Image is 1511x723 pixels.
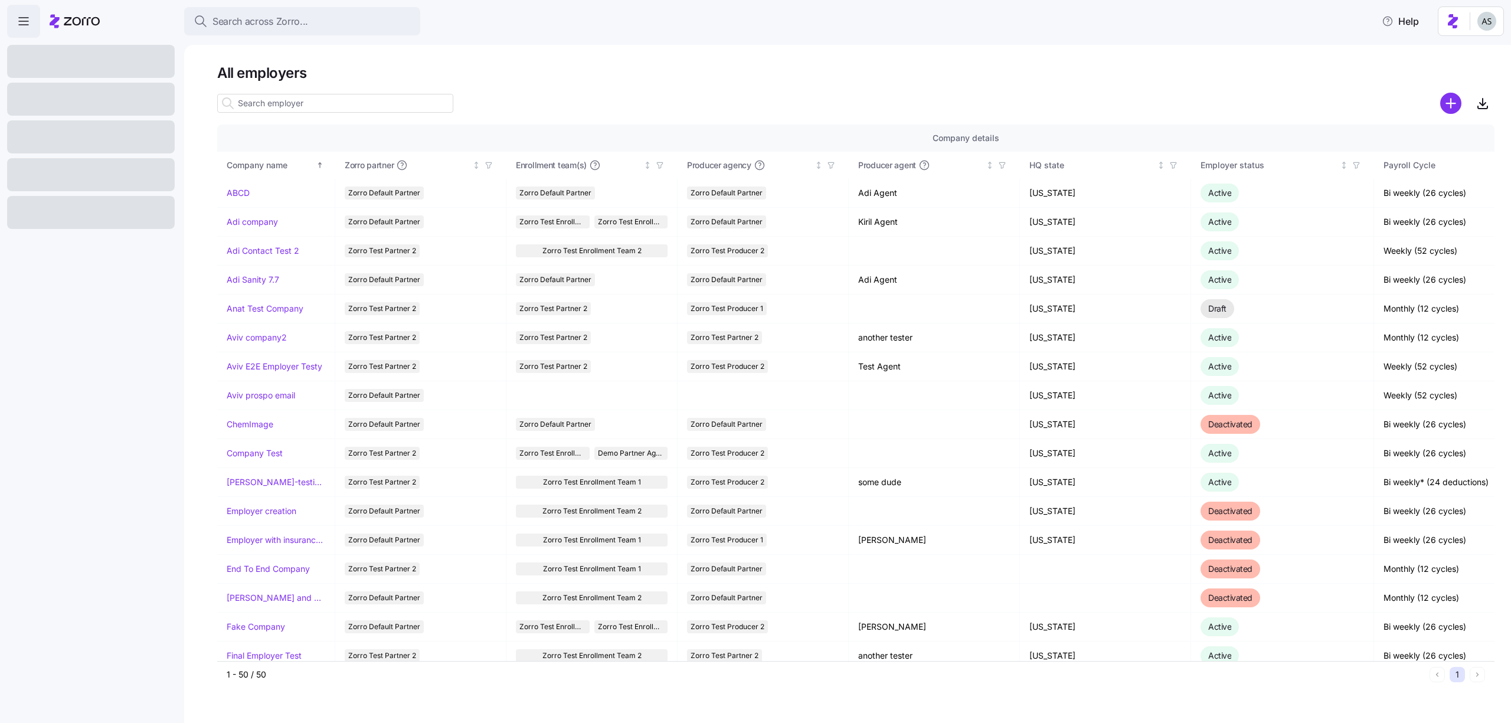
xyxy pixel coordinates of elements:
td: Test Agent [849,352,1020,381]
th: Company nameSorted ascending [217,152,335,179]
span: Zorro Default Partner [691,215,763,228]
svg: add icon [1440,93,1461,114]
span: Active [1208,274,1231,284]
a: Final Employer Test [227,650,302,662]
button: Help [1372,9,1428,33]
span: Zorro Default Partner [348,187,420,199]
div: Sorted ascending [316,161,324,169]
span: Zorro Test Partner 2 [348,360,416,373]
span: Enrollment team(s) [516,159,587,171]
span: Zorro Test Producer 2 [691,620,764,633]
td: [US_STATE] [1020,208,1191,237]
td: [US_STATE] [1020,642,1191,670]
span: Zorro Default Partner [348,389,420,402]
td: [US_STATE] [1020,266,1191,295]
span: Zorro Default Partner [691,505,763,518]
span: Zorro Default Partner [348,591,420,604]
a: Employer with insurance problems [227,534,325,546]
a: [PERSON_NAME] and ChemImage [227,592,325,604]
div: Not sorted [986,161,994,169]
span: Draft [1208,303,1227,313]
span: Deactivated [1208,564,1252,574]
td: [US_STATE] [1020,439,1191,468]
td: [US_STATE] [1020,295,1191,323]
td: Kiril Agent [849,208,1020,237]
div: Employer status [1201,159,1337,172]
span: Active [1208,188,1231,198]
span: Zorro Default Partner [348,273,420,286]
span: Zorro Test Partner 2 [348,562,416,575]
div: 1 - 50 / 50 [227,669,1425,681]
span: Zorro Test Enrollment Team 2 [519,447,586,460]
div: Not sorted [1340,161,1348,169]
span: Zorro Test Enrollment Team 1 [598,215,665,228]
a: Adi Contact Test 2 [227,245,299,257]
span: Producer agent [858,159,916,171]
td: [US_STATE] [1020,613,1191,642]
span: Zorro Test Partner 2 [519,331,587,344]
span: Zorro Default Partner [691,418,763,431]
td: [US_STATE] [1020,323,1191,352]
span: Zorro Test Enrollment Team 2 [542,591,642,604]
span: Deactivated [1208,593,1252,603]
span: Zorro Test Enrollment Team 1 [543,562,641,575]
span: Zorro Test Enrollment Team 2 [542,244,642,257]
span: Zorro Default Partner [348,418,420,431]
a: ABCD [227,187,250,199]
span: Zorro Test Producer 2 [691,447,764,460]
a: Aviv company2 [227,332,287,343]
div: Not sorted [815,161,823,169]
span: Zorro Test Producer 2 [691,476,764,489]
span: Deactivated [1208,535,1252,545]
span: Active [1208,390,1231,400]
span: Zorro Test Partner 2 [348,302,416,315]
a: Company Test [227,447,283,459]
td: [PERSON_NAME] [849,613,1020,642]
span: Zorro Test Producer 1 [691,302,763,315]
a: [PERSON_NAME]-testing-payroll [227,476,325,488]
span: Zorro Default Partner [519,418,591,431]
span: Zorro Default Partner [519,187,591,199]
span: Active [1208,477,1231,487]
span: Deactivated [1208,506,1252,516]
input: Search employer [217,94,453,113]
span: Zorro Test Partner 2 [348,244,416,257]
td: [US_STATE] [1020,468,1191,497]
td: [US_STATE] [1020,381,1191,410]
span: Zorro Default Partner [348,620,420,633]
a: Adi Sanity 7.7 [227,274,279,286]
td: some dude [849,468,1020,497]
span: Zorro Default Partner [519,273,591,286]
a: ChemImage [227,418,273,430]
td: [US_STATE] [1020,352,1191,381]
span: Zorro Default Partner [348,215,420,228]
span: Deactivated [1208,419,1252,429]
span: Zorro Test Enrollment Team 1 [543,534,641,547]
th: Producer agentNot sorted [849,152,1020,179]
td: Adi Agent [849,179,1020,208]
button: Previous page [1430,667,1445,682]
div: Not sorted [643,161,652,169]
th: HQ stateNot sorted [1020,152,1191,179]
td: another tester [849,642,1020,670]
a: Fake Company [227,621,285,633]
span: Zorro Default Partner [348,505,420,518]
td: [US_STATE] [1020,410,1191,439]
span: Zorro Test Producer 2 [691,244,764,257]
td: Adi Agent [849,266,1020,295]
td: [US_STATE] [1020,179,1191,208]
a: Aviv prospo email [227,390,295,401]
span: Active [1208,650,1231,660]
th: Enrollment team(s)Not sorted [506,152,678,179]
span: Zorro Test Partner 2 [348,447,416,460]
span: Zorro Test Partner 2 [348,649,416,662]
h1: All employers [217,64,1494,82]
span: Zorro Test Enrollment Team 2 [542,505,642,518]
button: Next page [1470,667,1485,682]
span: Zorro Test Enrollment Team 2 [519,620,586,633]
img: c4d3a52e2a848ea5f7eb308790fba1e4 [1477,12,1496,31]
span: Zorro Test Enrollment Team 2 [542,649,642,662]
span: Active [1208,332,1231,342]
span: Active [1208,621,1231,632]
span: Zorro Default Partner [348,534,420,547]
